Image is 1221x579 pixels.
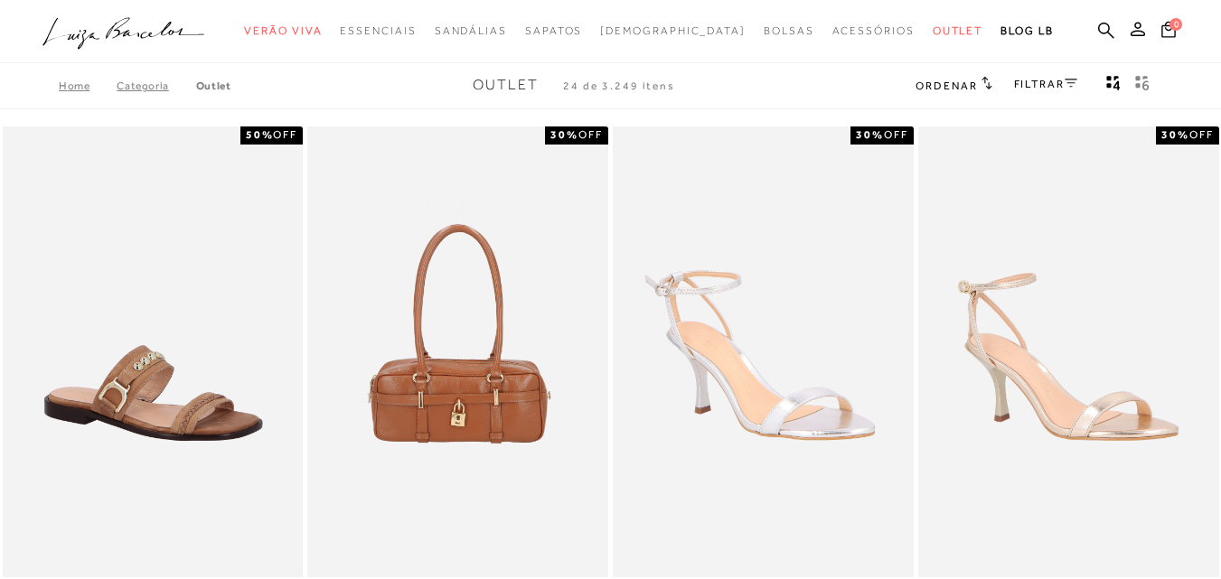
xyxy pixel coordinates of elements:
span: [DEMOGRAPHIC_DATA] [600,24,746,37]
a: BOLSA RETANGULAR COM ALÇAS ALONGADAS EM COURO CARAMELO MÉDIA BOLSA RETANGULAR COM ALÇAS ALONGADAS... [309,129,606,574]
a: noSubCategoriesText [340,14,416,48]
span: OFF [1189,128,1214,141]
a: noSubCategoriesText [600,14,746,48]
a: noSubCategoriesText [435,14,507,48]
strong: 30% [550,128,578,141]
a: noSubCategoriesText [525,14,582,48]
button: 0 [1156,20,1181,44]
a: RASTEIRA WESTERN EM COURO MARROM AMARULA RASTEIRA WESTERN EM COURO MARROM AMARULA [5,129,302,574]
a: BLOG LB [1000,14,1053,48]
button: Mostrar 4 produtos por linha [1101,74,1126,98]
a: noSubCategoriesText [764,14,814,48]
span: OFF [273,128,297,141]
span: OFF [884,128,908,141]
span: 24 de 3.249 itens [563,79,675,92]
img: RASTEIRA WESTERN EM COURO MARROM AMARULA [5,129,302,574]
span: Outlet [933,24,983,37]
span: BLOG LB [1000,24,1053,37]
a: Categoria [117,79,195,92]
a: noSubCategoriesText [244,14,322,48]
button: gridText6Desc [1130,74,1155,98]
span: Verão Viva [244,24,322,37]
strong: 30% [856,128,884,141]
span: 0 [1169,18,1182,31]
a: Outlet [196,79,231,92]
span: Bolsas [764,24,814,37]
strong: 30% [1161,128,1189,141]
a: FILTRAR [1014,78,1077,90]
a: Home [59,79,117,92]
span: Sapatos [525,24,582,37]
img: SANDÁLIA DE TIRAS FINAS METALIZADA PRATA E SALTO ALTO FINO [615,129,912,574]
span: Essenciais [340,24,416,37]
img: SANDÁLIA DE TIRAS FINAS METALIZADA DOURADA E SALTO ALTO FINO [920,129,1217,574]
span: Sandálias [435,24,507,37]
span: OFF [578,128,603,141]
img: BOLSA RETANGULAR COM ALÇAS ALONGADAS EM COURO CARAMELO MÉDIA [309,129,606,574]
a: SANDÁLIA DE TIRAS FINAS METALIZADA PRATA E SALTO ALTO FINO SANDÁLIA DE TIRAS FINAS METALIZADA PRA... [615,129,912,574]
a: SANDÁLIA DE TIRAS FINAS METALIZADA DOURADA E SALTO ALTO FINO SANDÁLIA DE TIRAS FINAS METALIZADA D... [920,129,1217,574]
a: noSubCategoriesText [832,14,915,48]
span: Outlet [473,77,539,93]
a: noSubCategoriesText [933,14,983,48]
span: Acessórios [832,24,915,37]
span: Ordenar [916,79,977,92]
strong: 50% [246,128,274,141]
